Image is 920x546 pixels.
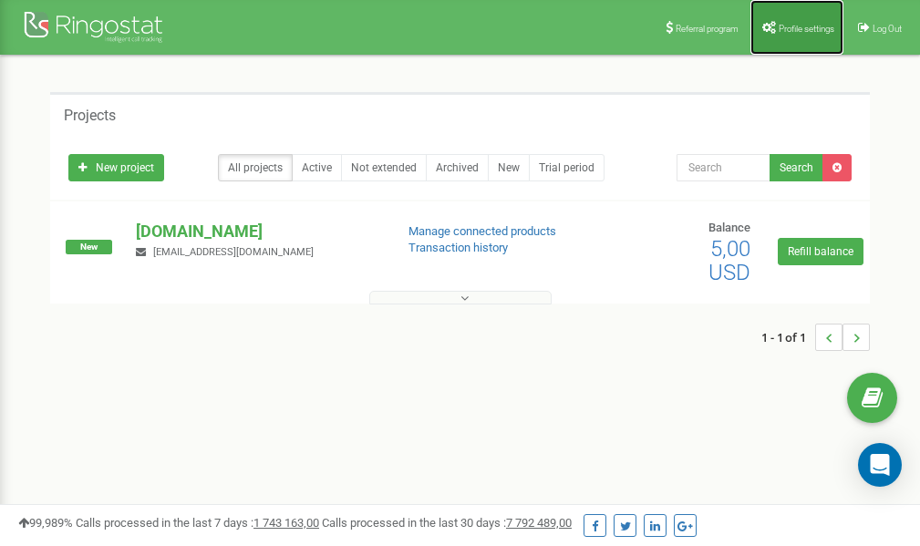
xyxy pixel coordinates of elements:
[76,516,319,530] span: Calls processed in the last 7 days :
[761,305,870,369] nav: ...
[761,324,815,351] span: 1 - 1 of 1
[408,224,556,238] a: Manage connected products
[68,154,164,181] a: New project
[66,240,112,254] span: New
[779,24,834,34] span: Profile settings
[858,443,902,487] div: Open Intercom Messenger
[676,24,739,34] span: Referral program
[322,516,572,530] span: Calls processed in the last 30 days :
[292,154,342,181] a: Active
[770,154,823,181] button: Search
[153,246,314,258] span: [EMAIL_ADDRESS][DOMAIN_NAME]
[677,154,770,181] input: Search
[408,241,508,254] a: Transaction history
[341,154,427,181] a: Not extended
[64,108,116,124] h5: Projects
[18,516,73,530] span: 99,989%
[778,238,863,265] a: Refill balance
[708,236,750,285] span: 5,00 USD
[218,154,293,181] a: All projects
[426,154,489,181] a: Archived
[529,154,605,181] a: Trial period
[506,516,572,530] u: 7 792 489,00
[873,24,902,34] span: Log Out
[488,154,530,181] a: New
[708,221,750,234] span: Balance
[136,220,378,243] p: [DOMAIN_NAME]
[253,516,319,530] u: 1 743 163,00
